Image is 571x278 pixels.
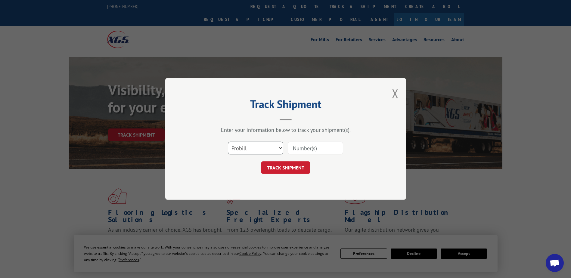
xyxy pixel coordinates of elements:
button: TRACK SHIPMENT [261,162,310,174]
a: Open chat [546,254,564,272]
div: Enter your information below to track your shipment(s). [195,127,376,134]
button: Close modal [392,85,399,101]
input: Number(s) [288,142,343,155]
h2: Track Shipment [195,100,376,111]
